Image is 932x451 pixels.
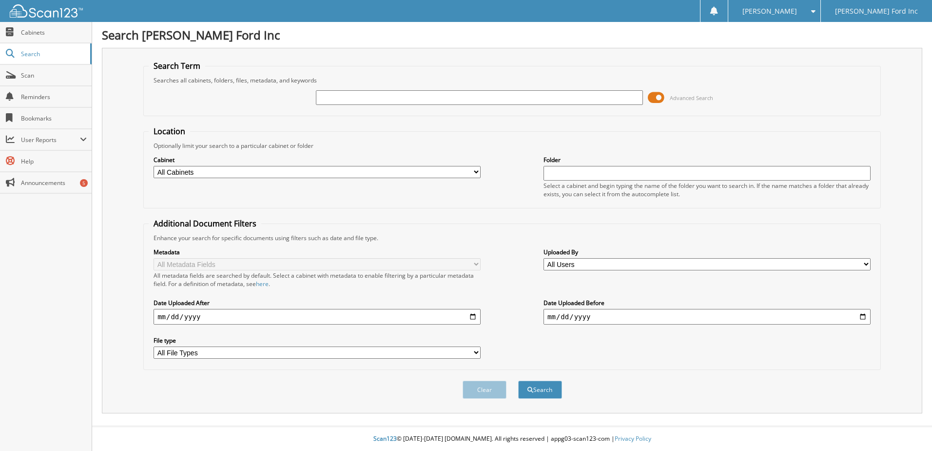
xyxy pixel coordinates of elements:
[154,248,481,256] label: Metadata
[21,179,87,187] span: Announcements
[518,381,562,399] button: Search
[544,299,871,307] label: Date Uploaded Before
[544,309,871,325] input: end
[544,156,871,164] label: Folder
[463,381,506,399] button: Clear
[154,336,481,345] label: File type
[154,156,481,164] label: Cabinet
[102,27,922,43] h1: Search [PERSON_NAME] Ford Inc
[149,61,205,71] legend: Search Term
[154,299,481,307] label: Date Uploaded After
[21,157,87,165] span: Help
[154,309,481,325] input: start
[835,8,918,14] span: [PERSON_NAME] Ford Inc
[10,4,83,18] img: scan123-logo-white.svg
[742,8,797,14] span: [PERSON_NAME]
[149,142,875,150] div: Optionally limit your search to a particular cabinet or folder
[544,248,871,256] label: Uploaded By
[80,179,88,187] div: 5
[21,93,87,101] span: Reminders
[21,114,87,123] span: Bookmarks
[92,427,932,451] div: © [DATE]-[DATE] [DOMAIN_NAME]. All rights reserved | appg03-scan123-com |
[149,126,190,137] legend: Location
[256,280,269,288] a: here
[21,28,87,37] span: Cabinets
[373,434,397,443] span: Scan123
[544,182,871,198] div: Select a cabinet and begin typing the name of the folder you want to search in. If the name match...
[21,50,85,58] span: Search
[21,136,80,144] span: User Reports
[670,94,713,102] span: Advanced Search
[615,434,651,443] a: Privacy Policy
[21,71,87,80] span: Scan
[149,218,261,229] legend: Additional Document Filters
[149,76,875,84] div: Searches all cabinets, folders, files, metadata, and keywords
[149,234,875,242] div: Enhance your search for specific documents using filters such as date and file type.
[154,271,481,288] div: All metadata fields are searched by default. Select a cabinet with metadata to enable filtering b...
